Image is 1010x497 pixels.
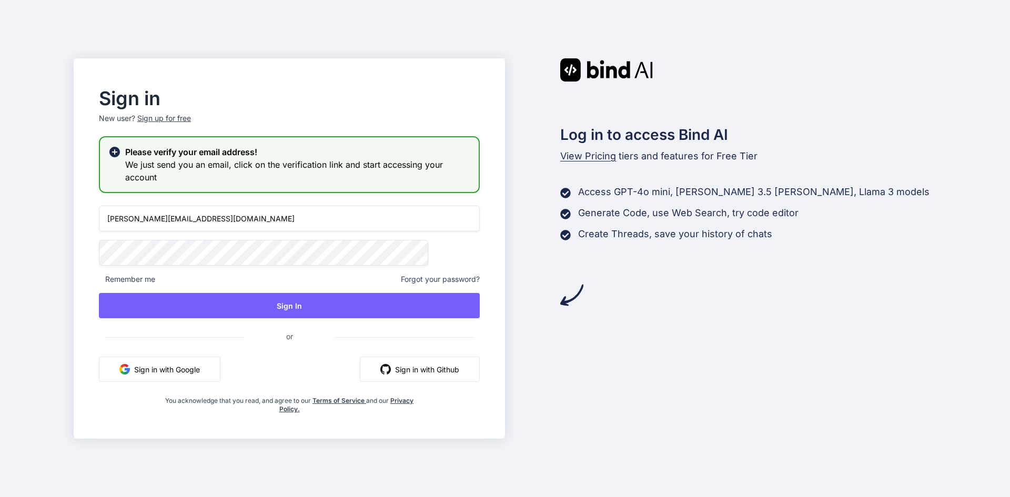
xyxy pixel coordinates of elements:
h2: Please verify your email address! [125,146,470,158]
p: Create Threads, save your history of chats [578,227,772,241]
img: arrow [560,283,583,307]
button: Sign In [99,293,480,318]
img: google [119,364,130,374]
button: Sign in with Github [360,357,480,382]
img: github [380,364,391,374]
p: New user? [99,113,480,136]
p: tiers and features for Free Tier [560,149,936,164]
span: View Pricing [560,150,616,161]
p: Generate Code, use Web Search, try code editor [578,206,799,220]
h2: Log in to access Bind AI [560,124,936,146]
p: Access GPT-4o mini, [PERSON_NAME] 3.5 [PERSON_NAME], Llama 3 models [578,185,930,199]
div: Sign up for free [137,113,191,124]
h3: We just send you an email, click on the verification link and start accessing your account [125,158,470,184]
img: Bind AI logo [560,58,653,82]
span: or [244,323,335,349]
div: You acknowledge that you read, and agree to our and our [163,390,417,413]
span: Forgot your password? [401,274,480,285]
h2: Sign in [99,90,480,107]
span: Remember me [99,274,155,285]
input: Login or Email [99,206,480,231]
a: Terms of Service [312,397,366,404]
button: Sign in with Google [99,357,220,382]
a: Privacy Policy. [279,397,414,413]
